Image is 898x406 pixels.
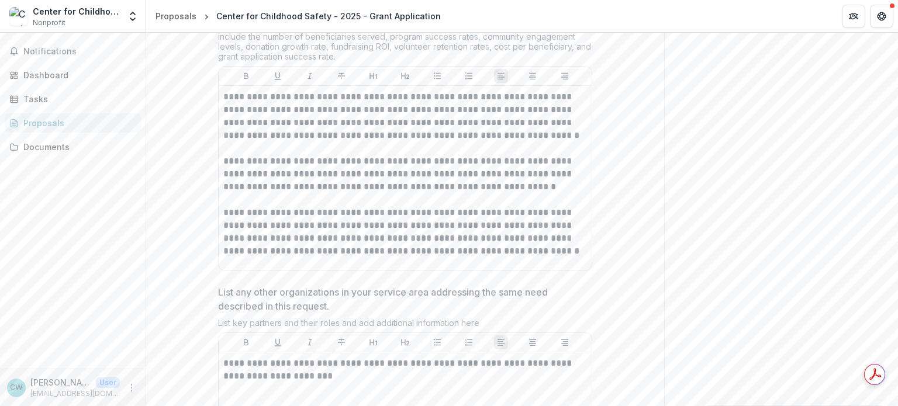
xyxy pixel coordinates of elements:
[33,18,65,28] span: Nonprofit
[367,69,381,83] button: Heading 1
[23,117,132,129] div: Proposals
[216,10,441,22] div: Center for Childhood Safety - 2025 - Grant Application
[151,8,201,25] a: Proposals
[30,388,120,399] p: [EMAIL_ADDRESS][DOMAIN_NAME]
[218,285,585,313] p: List any other organizations in your service area addressing the same need described in this requ...
[5,89,141,109] a: Tasks
[271,335,285,349] button: Underline
[30,376,91,388] p: [PERSON_NAME]
[218,12,592,66] div: Key Performance Indicators (KPIs) include measuring mission impact, fundraising and financial per...
[10,384,23,391] div: Christel Weinaug
[334,335,348,349] button: Strike
[870,5,893,28] button: Get Help
[5,42,141,61] button: Notifications
[303,335,317,349] button: Italicize
[5,113,141,133] a: Proposals
[526,335,540,349] button: Align Center
[334,69,348,83] button: Strike
[218,318,592,332] div: List key partners and their roles and add additional information here
[526,69,540,83] button: Align Center
[430,69,444,83] button: Bullet List
[842,5,865,28] button: Partners
[398,335,412,349] button: Heading 2
[23,141,132,153] div: Documents
[558,335,572,349] button: Align Right
[156,10,196,22] div: Proposals
[303,69,317,83] button: Italicize
[5,137,141,157] a: Documents
[398,69,412,83] button: Heading 2
[462,335,476,349] button: Ordered List
[430,335,444,349] button: Bullet List
[494,335,508,349] button: Align Left
[9,7,28,26] img: Center for Childhood Safety
[494,69,508,83] button: Align Left
[271,69,285,83] button: Underline
[239,335,253,349] button: Bold
[23,47,136,57] span: Notifications
[462,69,476,83] button: Ordered List
[23,93,132,105] div: Tasks
[558,69,572,83] button: Align Right
[96,377,120,388] p: User
[5,65,141,85] a: Dashboard
[125,5,141,28] button: Open entity switcher
[125,381,139,395] button: More
[239,69,253,83] button: Bold
[367,335,381,349] button: Heading 1
[33,5,120,18] div: Center for Childhood Safety
[23,69,132,81] div: Dashboard
[151,8,445,25] nav: breadcrumb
